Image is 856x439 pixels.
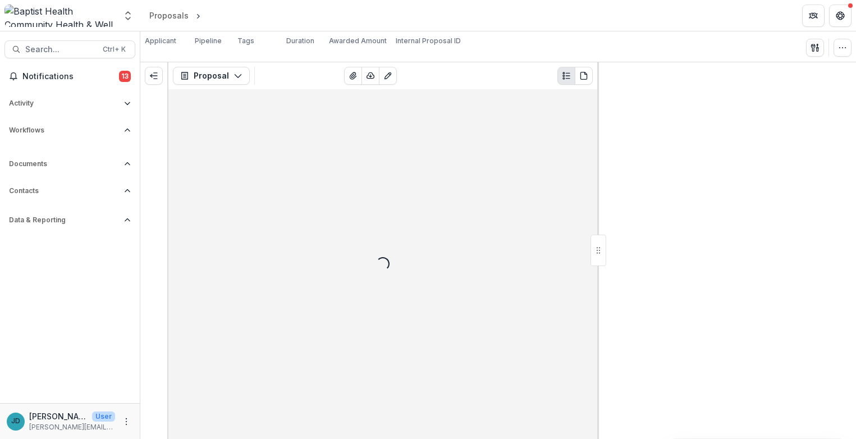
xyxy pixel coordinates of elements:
p: [PERSON_NAME][EMAIL_ADDRESS][PERSON_NAME][DOMAIN_NAME] [29,422,115,432]
button: Open Contacts [4,182,135,200]
button: Expand left [145,67,163,85]
span: Contacts [9,187,120,195]
div: Jennifer Donahoo [11,418,20,425]
span: 13 [119,71,131,82]
button: Get Help [829,4,852,27]
div: Ctrl + K [100,43,128,56]
p: Tags [237,36,254,46]
button: Plaintext view [557,67,575,85]
button: Open Documents [4,155,135,173]
button: Open Workflows [4,121,135,139]
button: Open Data & Reporting [4,211,135,229]
span: Documents [9,160,120,168]
button: PDF view [575,67,593,85]
p: Applicant [145,36,176,46]
span: Data & Reporting [9,216,120,224]
button: Proposal [173,67,250,85]
nav: breadcrumb [145,7,251,24]
span: Activity [9,99,120,107]
button: Open entity switcher [120,4,136,27]
p: Internal Proposal ID [396,36,461,46]
button: More [120,415,133,428]
p: User [92,411,115,422]
a: Proposals [145,7,193,24]
p: Duration [286,36,314,46]
button: Notifications13 [4,67,135,85]
button: Search... [4,40,135,58]
button: Edit as form [379,67,397,85]
span: Workflows [9,126,120,134]
button: Partners [802,4,825,27]
img: Baptist Health Community Health & Well Being logo [4,4,116,27]
p: Awarded Amount [329,36,387,46]
p: [PERSON_NAME] [29,410,88,422]
span: Search... [25,45,96,54]
p: Pipeline [195,36,222,46]
span: Notifications [22,72,119,81]
div: Proposals [149,10,189,21]
button: View Attached Files [344,67,362,85]
button: Open Activity [4,94,135,112]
